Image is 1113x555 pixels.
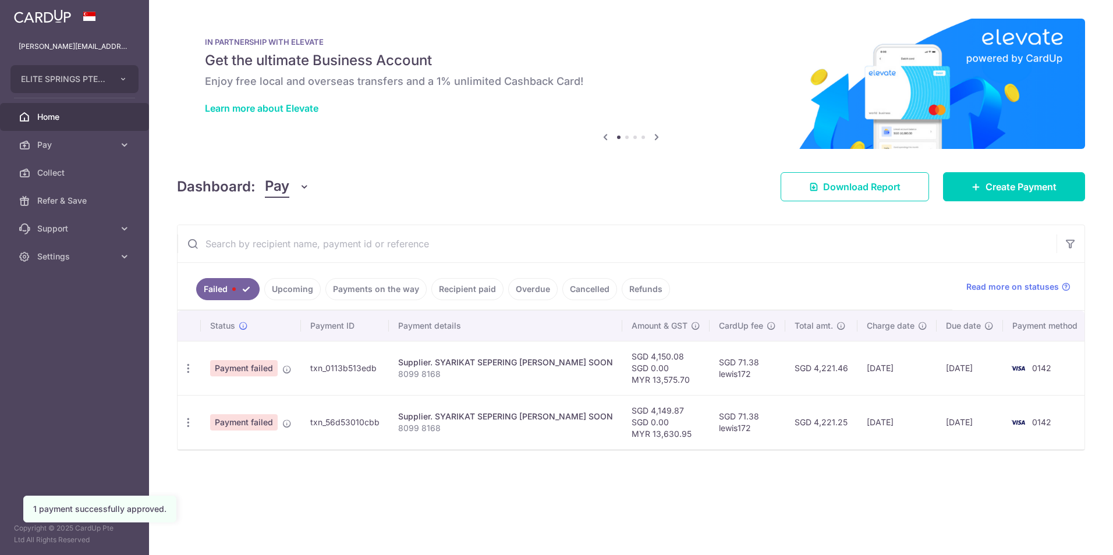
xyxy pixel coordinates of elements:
td: SGD 71.38 lewis172 [710,395,785,449]
span: CardUp fee [719,320,763,332]
span: Read more on statuses [966,281,1059,293]
input: Search by recipient name, payment id or reference [178,225,1057,262]
span: 0142 [1032,417,1051,427]
div: Supplier. SYARIKAT SEPERING [PERSON_NAME] SOON [398,357,613,368]
td: [DATE] [857,341,937,395]
a: Download Report [781,172,929,201]
td: txn_56d53010cbb [301,395,389,449]
button: Pay [265,176,310,198]
span: 0142 [1032,363,1051,373]
span: Refer & Save [37,195,114,207]
div: 1 payment successfully approved. [33,503,166,515]
th: Payment details [389,311,622,341]
div: Supplier. SYARIKAT SEPERING [PERSON_NAME] SOON [398,411,613,422]
span: Payment failed [210,414,278,431]
img: Bank Card [1006,415,1030,429]
th: Payment ID [301,311,389,341]
a: Create Payment [943,172,1085,201]
td: SGD 4,149.87 SGD 0.00 MYR 13,630.95 [622,395,710,449]
span: Create Payment [986,180,1057,194]
h5: Get the ultimate Business Account [205,51,1057,70]
th: Payment method [1003,311,1091,341]
button: ELITE SPRINGS PTE. LTD. [10,65,139,93]
span: Due date [946,320,981,332]
span: Pay [37,139,114,151]
a: Upcoming [264,278,321,300]
td: SGD 4,221.46 [785,341,857,395]
a: Learn more about Elevate [205,102,318,114]
span: Home [37,111,114,123]
p: 8099 8168 [398,422,613,434]
p: [PERSON_NAME][EMAIL_ADDRESS][DOMAIN_NAME] [19,41,130,52]
img: Renovation banner [177,19,1085,149]
span: Payment failed [210,360,278,376]
a: Read more on statuses [966,281,1071,293]
a: Cancelled [562,278,617,300]
td: [DATE] [857,395,937,449]
p: IN PARTNERSHIP WITH ELEVATE [205,37,1057,47]
h6: Enjoy free local and overseas transfers and a 1% unlimited Cashback Card! [205,74,1057,88]
span: Download Report [823,180,901,194]
span: Collect [37,167,114,179]
img: CardUp [14,9,71,23]
a: Payments on the way [325,278,427,300]
h4: Dashboard: [177,176,256,197]
a: Overdue [508,278,558,300]
p: 8099 8168 [398,368,613,380]
span: ELITE SPRINGS PTE. LTD. [21,73,107,85]
span: Pay [265,176,289,198]
span: Amount & GST [632,320,687,332]
td: [DATE] [937,395,1003,449]
span: Settings [37,251,114,262]
td: SGD 4,221.25 [785,395,857,449]
td: SGD 4,150.08 SGD 0.00 MYR 13,575.70 [622,341,710,395]
img: Bank Card [1006,361,1030,375]
td: SGD 71.38 lewis172 [710,341,785,395]
span: Charge date [867,320,914,332]
span: Support [37,223,114,234]
span: Total amt. [795,320,833,332]
td: txn_0113b513edb [301,341,389,395]
a: Failed [196,278,260,300]
a: Refunds [622,278,670,300]
span: Status [210,320,235,332]
td: [DATE] [937,341,1003,395]
a: Recipient paid [431,278,504,300]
